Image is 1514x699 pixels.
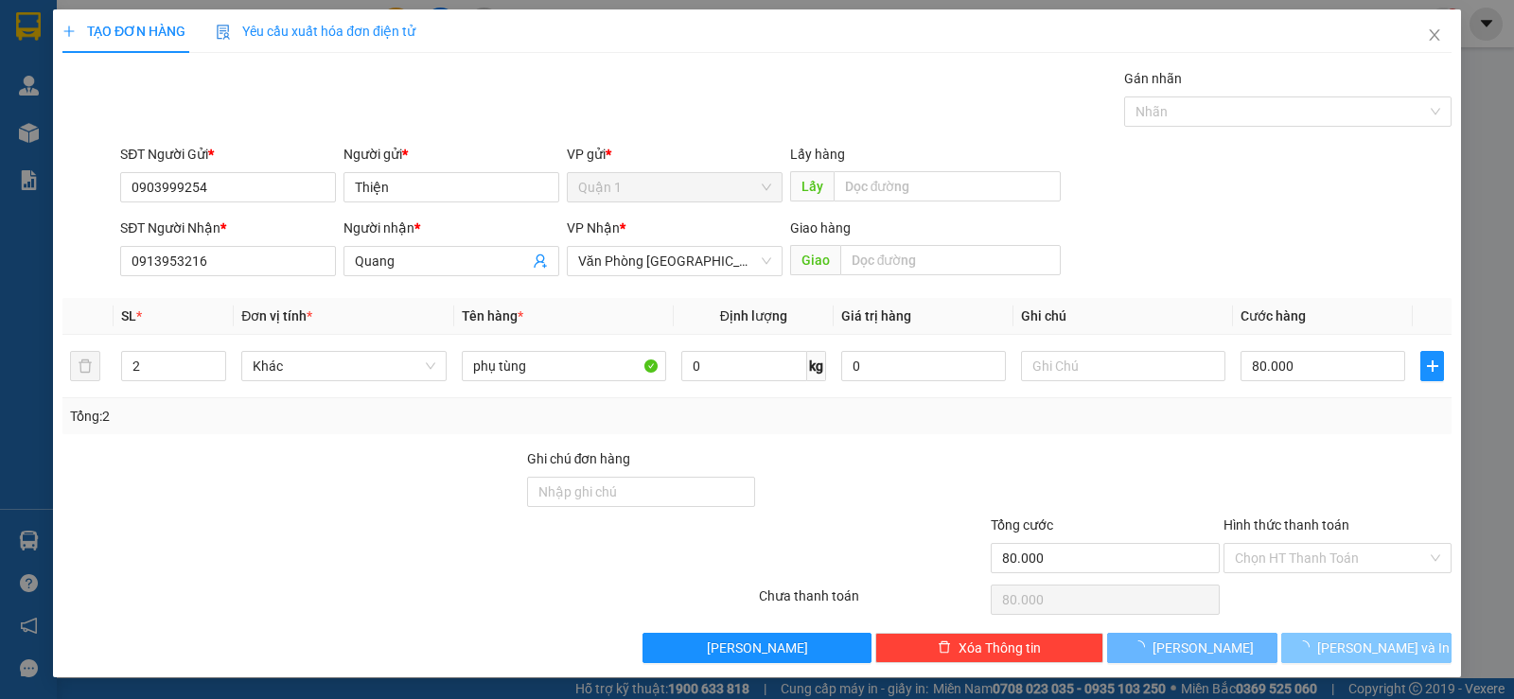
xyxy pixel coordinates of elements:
[875,633,1103,663] button: deleteXóa Thông tin
[1296,640,1317,654] span: loading
[991,517,1053,533] span: Tổng cước
[159,124,185,144] span: CC :
[533,253,548,269] span: user-add
[1153,638,1254,658] span: [PERSON_NAME]
[16,18,45,38] span: Gửi:
[790,220,851,236] span: Giao hàng
[16,61,149,88] div: 0837773939
[578,173,771,201] span: Quận 1
[253,352,434,380] span: Khác
[343,218,559,238] div: Người nhận
[162,59,354,81] div: Châu
[1421,358,1443,374] span: plus
[70,351,100,381] button: delete
[1021,351,1225,381] input: Ghi Chú
[1013,298,1233,335] th: Ghi chú
[159,119,356,146] div: 40.000
[121,308,136,323] span: SL
[216,25,231,40] img: icon
[1427,27,1442,43] span: close
[527,451,631,466] label: Ghi chú đơn hàng
[120,218,336,238] div: SĐT Người Nhận
[807,351,826,381] span: kg
[1107,633,1277,663] button: [PERSON_NAME]
[1281,633,1452,663] button: [PERSON_NAME] và In
[1317,638,1450,658] span: [PERSON_NAME] và In
[707,638,808,658] span: [PERSON_NAME]
[841,351,1006,381] input: 0
[120,144,336,165] div: SĐT Người Gửi
[790,171,834,201] span: Lấy
[938,640,951,655] span: delete
[643,633,871,663] button: [PERSON_NAME]
[790,147,845,162] span: Lấy hàng
[162,16,207,36] span: Nhận:
[1124,71,1182,86] label: Gán nhãn
[16,39,149,61] div: Uyên
[841,308,911,323] span: Giá trị hàng
[462,351,666,381] input: VD: Bàn, Ghế
[1420,351,1444,381] button: plus
[1132,640,1153,654] span: loading
[834,171,1062,201] input: Dọc đường
[720,308,787,323] span: Định lượng
[840,245,1062,275] input: Dọc đường
[70,406,586,427] div: Tổng: 2
[162,81,354,108] div: 0939579514
[162,16,354,59] div: [GEOGRAPHIC_DATA]
[1408,9,1461,62] button: Close
[527,477,755,507] input: Ghi chú đơn hàng
[62,24,185,39] span: TẠO ĐƠN HÀNG
[578,247,771,275] span: Văn Phòng Đà Lạt
[959,638,1041,658] span: Xóa Thông tin
[567,144,783,165] div: VP gửi
[16,16,149,39] div: Quận 1
[462,308,523,323] span: Tên hàng
[216,24,415,39] span: Yêu cầu xuất hóa đơn điện tử
[567,220,620,236] span: VP Nhận
[1241,308,1306,323] span: Cước hàng
[343,144,559,165] div: Người gửi
[241,308,312,323] span: Đơn vị tính
[790,245,840,275] span: Giao
[62,25,76,38] span: plus
[1224,517,1349,533] label: Hình thức thanh toán
[757,585,989,619] div: Chưa thanh toán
